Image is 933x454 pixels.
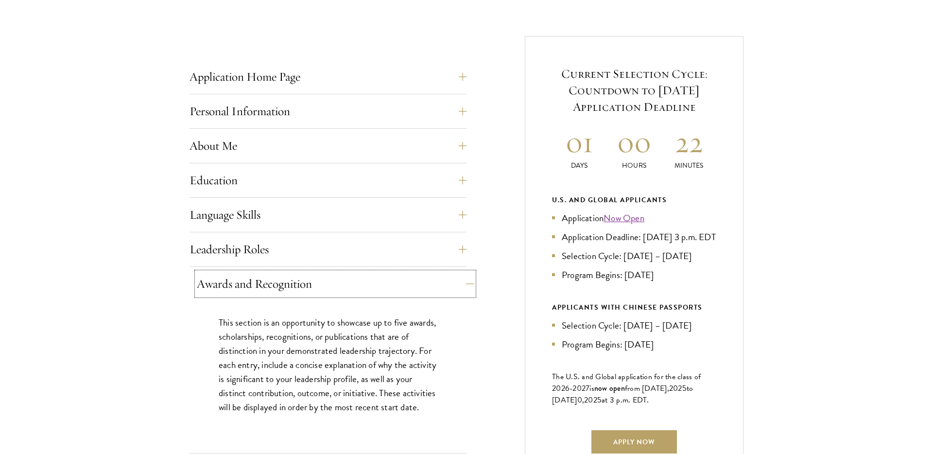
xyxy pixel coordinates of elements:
span: from [DATE], [625,383,669,394]
span: is [589,383,594,394]
button: Leadership Roles [190,238,466,261]
button: Awards and Recognition [197,272,474,296]
span: 0 [577,394,582,406]
p: Minutes [661,160,716,171]
button: Education [190,169,466,192]
span: at 3 p.m. EDT. [602,394,649,406]
p: Days [552,160,607,171]
span: The U.S. and Global application for the class of 202 [552,371,701,394]
h2: 22 [661,124,716,160]
span: , [582,394,584,406]
span: 6 [565,383,570,394]
a: Apply Now [591,430,677,454]
h5: Current Selection Cycle: Countdown to [DATE] Application Deadline [552,66,716,115]
li: Application Deadline: [DATE] 3 p.m. EDT [552,230,716,244]
button: Application Home Page [190,65,466,88]
span: to [DATE] [552,383,693,406]
h2: 00 [607,124,662,160]
span: 5 [682,383,687,394]
button: Language Skills [190,203,466,227]
li: Program Begins: [DATE] [552,337,716,351]
span: now open [594,383,625,394]
span: 5 [597,394,602,406]
p: Hours [607,160,662,171]
span: 7 [586,383,589,394]
li: Program Begins: [DATE] [552,268,716,282]
div: APPLICANTS WITH CHINESE PASSPORTS [552,301,716,314]
li: Selection Cycle: [DATE] – [DATE] [552,318,716,332]
li: Selection Cycle: [DATE] – [DATE] [552,249,716,263]
p: This section is an opportunity to showcase up to five awards, scholarships, recognitions, or publ... [219,315,437,414]
span: 202 [584,394,597,406]
span: 202 [669,383,682,394]
button: About Me [190,134,466,157]
a: Now Open [604,211,644,225]
h2: 01 [552,124,607,160]
div: U.S. and Global Applicants [552,194,716,206]
button: Personal Information [190,100,466,123]
li: Application [552,211,716,225]
span: -202 [570,383,586,394]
